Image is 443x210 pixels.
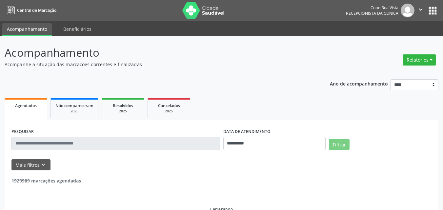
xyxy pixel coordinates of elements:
[11,159,50,171] button: Mais filtroskeyboard_arrow_down
[414,4,427,17] button: 
[330,79,388,87] p: Ano de acompanhamento
[5,61,308,68] p: Acompanhe a situação das marcações correntes e finalizadas
[11,178,81,184] strong: 1929989 marcações agendadas
[427,5,438,16] button: apps
[346,5,398,10] div: Cope Boa Vista
[401,4,414,17] img: img
[223,127,271,137] label: DATA DE ATENDIMENTO
[40,161,47,168] i: keyboard_arrow_down
[11,127,34,137] label: PESQUISAR
[158,103,180,108] span: Cancelados
[346,10,398,16] span: Recepcionista da clínica
[59,23,96,35] a: Beneficiários
[107,109,139,114] div: 2025
[152,109,185,114] div: 2025
[5,5,56,16] a: Central de Marcação
[15,103,37,108] span: Agendados
[55,103,93,108] span: Não compareceram
[113,103,133,108] span: Resolvidos
[417,6,424,13] i: 
[403,54,436,66] button: Relatórios
[17,8,56,13] span: Central de Marcação
[5,45,308,61] p: Acompanhamento
[2,23,52,36] a: Acompanhamento
[55,109,93,114] div: 2025
[329,139,350,150] button: Filtrar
